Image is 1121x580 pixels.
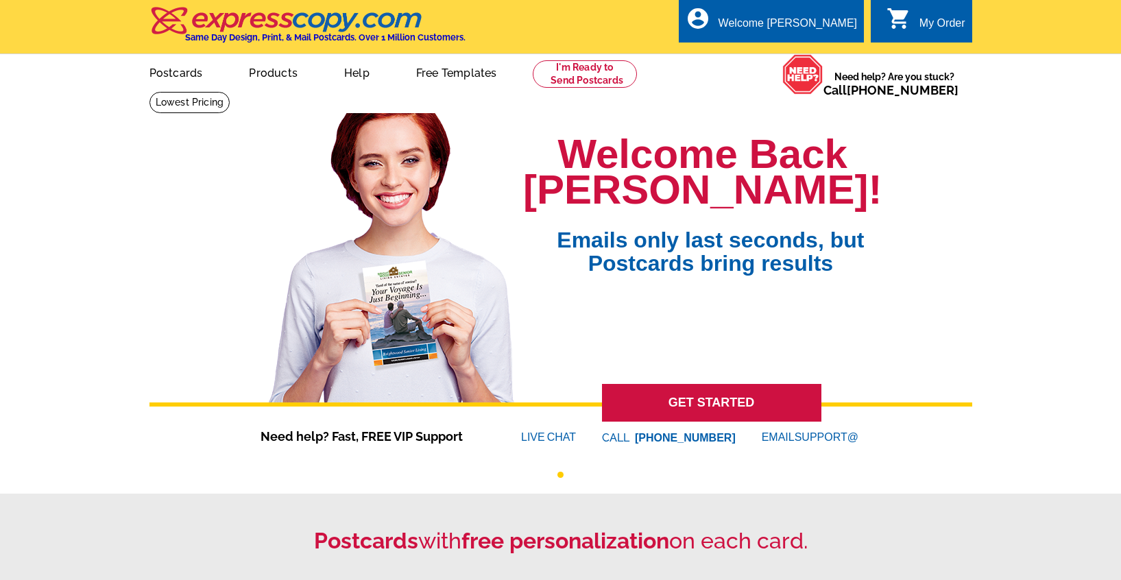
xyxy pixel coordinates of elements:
[847,83,959,97] a: [PHONE_NUMBER]
[461,528,669,553] strong: free personalization
[149,528,972,554] h2: with on each card.
[394,56,519,88] a: Free Templates
[322,56,391,88] a: Help
[261,102,523,402] img: welcome-back-logged-in.png
[523,136,882,208] h1: Welcome Back [PERSON_NAME]!
[185,32,466,43] h4: Same Day Design, Print, & Mail Postcards. Over 1 Million Customers.
[227,56,320,88] a: Products
[887,6,911,31] i: shopping_cart
[782,54,823,95] img: help
[521,429,547,446] font: LIVE
[149,16,466,43] a: Same Day Design, Print, & Mail Postcards. Over 1 Million Customers.
[602,384,821,422] a: GET STARTED
[795,429,860,446] font: SUPPORT@
[557,472,564,478] button: 1 of 1
[919,17,965,36] div: My Order
[539,208,882,275] span: Emails only last seconds, but Postcards bring results
[823,83,959,97] span: Call
[128,56,225,88] a: Postcards
[314,528,418,553] strong: Postcards
[887,15,965,32] a: shopping_cart My Order
[823,70,965,97] span: Need help? Are you stuck?
[686,6,710,31] i: account_circle
[719,17,857,36] div: Welcome [PERSON_NAME]
[521,431,576,443] a: LIVECHAT
[261,427,480,446] span: Need help? Fast, FREE VIP Support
